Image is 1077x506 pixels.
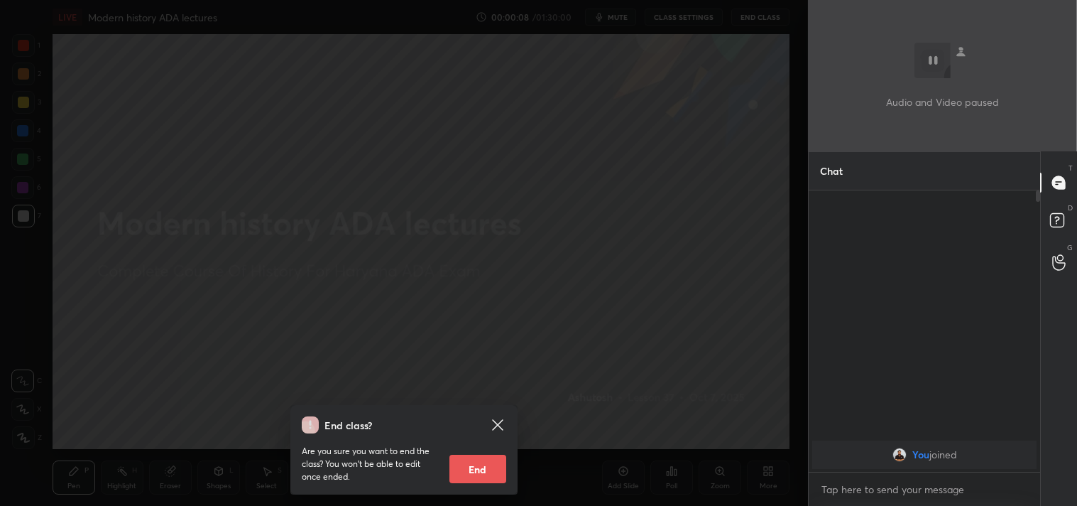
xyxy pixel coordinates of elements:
[929,449,956,461] span: joined
[1068,203,1073,213] p: D
[892,448,906,462] img: 50a2b7cafd4e47798829f34b8bc3a81a.jpg
[1068,163,1073,173] p: T
[1067,242,1073,253] p: G
[324,418,372,433] h4: End class?
[886,95,999,109] p: Audio and Video paused
[809,152,854,190] p: Chat
[449,455,506,483] button: End
[809,438,1040,472] div: grid
[302,445,438,483] p: Are you sure you want to end the class? You won’t be able to edit once ended.
[912,449,929,461] span: You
